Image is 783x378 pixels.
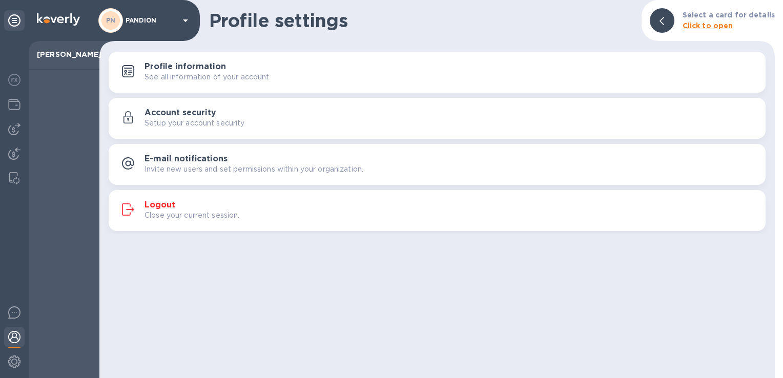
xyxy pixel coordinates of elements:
h3: Profile information [145,62,226,72]
b: Select a card for details [683,11,775,19]
b: Click to open [683,22,733,30]
p: Close your current session. [145,210,240,221]
p: Invite new users and set permissions within your organization. [145,164,363,175]
h3: Account security [145,108,216,118]
p: Setup your account security [145,118,245,129]
button: LogoutClose your current session. [109,190,766,231]
h3: E-mail notifications [145,154,228,164]
button: E-mail notificationsInvite new users and set permissions within your organization. [109,144,766,185]
b: PN [106,16,116,24]
h3: Logout [145,200,175,210]
p: See all information of your account [145,72,270,82]
p: [PERSON_NAME] [37,49,91,59]
img: Foreign exchange [8,74,20,86]
button: Profile informationSee all information of your account [109,52,766,93]
img: Wallets [8,98,20,111]
p: PANDION [126,17,177,24]
button: Account securitySetup your account security [109,98,766,139]
h1: Profile settings [209,10,633,31]
div: Unpin categories [4,10,25,31]
img: Logo [37,13,80,26]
